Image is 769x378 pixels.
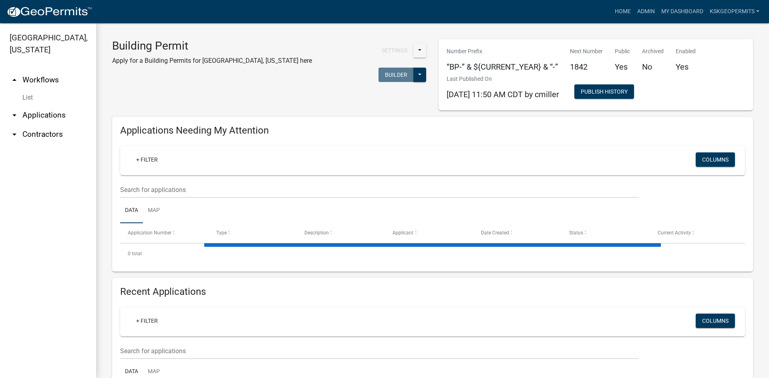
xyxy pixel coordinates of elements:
i: arrow_drop_down [10,130,19,139]
p: Last Published On [447,75,559,83]
a: Map [143,198,165,224]
h5: 1842 [570,62,603,72]
a: + Filter [130,152,164,167]
input: Search for applications [120,182,639,198]
button: Columns [696,152,735,167]
p: Enabled [676,47,696,56]
datatable-header-cell: Description [297,223,385,242]
datatable-header-cell: Status [562,223,650,242]
a: My Dashboard [658,4,707,19]
datatable-header-cell: Current Activity [650,223,738,242]
span: Type [216,230,227,236]
h4: Recent Applications [120,286,745,298]
a: Home [612,4,634,19]
a: Admin [634,4,658,19]
datatable-header-cell: Application Number [120,223,208,242]
span: [DATE] 11:50 AM CDT by cmiller [447,90,559,99]
input: Search for applications [120,343,639,359]
a: Data [120,198,143,224]
p: Number Prefix [447,47,558,56]
span: Applicant [393,230,413,236]
h3: Building Permit [112,39,312,53]
a: + Filter [130,314,164,328]
h5: Yes [676,62,696,72]
i: arrow_drop_up [10,75,19,85]
p: Archived [642,47,664,56]
button: Settings [375,43,414,58]
span: Current Activity [658,230,691,236]
button: Columns [696,314,735,328]
p: Next Number [570,47,603,56]
span: Status [569,230,583,236]
wm-modal-confirm: Workflow Publish History [574,89,634,96]
button: Builder [378,68,414,82]
span: Date Created [481,230,509,236]
span: Application Number [128,230,171,236]
h4: Applications Needing My Attention [120,125,745,136]
datatable-header-cell: Type [208,223,296,242]
p: Public [615,47,630,56]
datatable-header-cell: Applicant [385,223,473,242]
i: arrow_drop_down [10,110,19,120]
datatable-header-cell: Date Created [473,223,562,242]
h5: No [642,62,664,72]
span: Description [304,230,329,236]
p: Apply for a Building Permits for [GEOGRAPHIC_DATA], [US_STATE] here [112,56,312,66]
h5: “BP-” & ${CURRENT_YEAR} & “-” [447,62,558,72]
h5: Yes [615,62,630,72]
a: KSKgeopermits [707,4,763,19]
button: Publish History [574,84,634,99]
div: 0 total [120,244,745,264]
